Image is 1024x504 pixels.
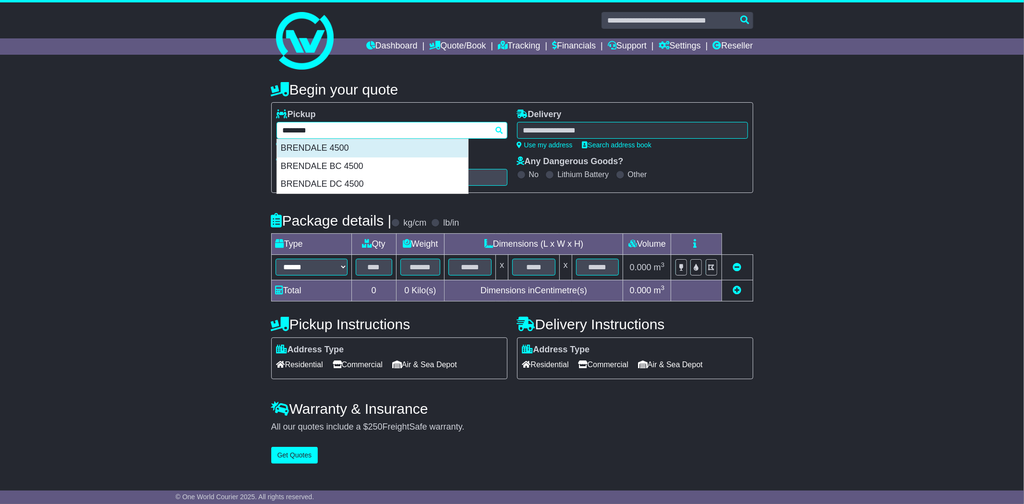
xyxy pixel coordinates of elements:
[654,263,665,272] span: m
[277,157,468,176] div: BRENDALE BC 4500
[630,263,651,272] span: 0.000
[498,38,540,55] a: Tracking
[654,286,665,295] span: m
[429,38,486,55] a: Quote/Book
[368,422,383,432] span: 250
[529,170,539,179] label: No
[582,141,651,149] a: Search address book
[277,357,323,372] span: Residential
[271,213,392,228] h4: Package details |
[733,263,742,272] a: Remove this item
[638,357,703,372] span: Air & Sea Depot
[396,234,445,255] td: Weight
[630,286,651,295] span: 0.000
[277,109,316,120] label: Pickup
[623,234,671,255] td: Volume
[661,261,665,268] sup: 3
[557,170,609,179] label: Lithium Battery
[496,255,508,280] td: x
[396,280,445,301] td: Kilo(s)
[552,38,596,55] a: Financials
[712,38,753,55] a: Reseller
[517,316,753,332] h4: Delivery Instructions
[443,218,459,228] label: lb/in
[271,316,507,332] h4: Pickup Instructions
[351,234,396,255] td: Qty
[392,357,457,372] span: Air & Sea Depot
[271,82,753,97] h4: Begin your quote
[277,139,468,157] div: BRENDALE 4500
[517,156,624,167] label: Any Dangerous Goods?
[733,286,742,295] a: Add new item
[608,38,647,55] a: Support
[559,255,572,280] td: x
[333,357,383,372] span: Commercial
[661,284,665,291] sup: 3
[628,170,647,179] label: Other
[517,141,573,149] a: Use my address
[517,109,562,120] label: Delivery
[659,38,701,55] a: Settings
[277,345,344,355] label: Address Type
[404,286,409,295] span: 0
[403,218,426,228] label: kg/cm
[277,122,507,139] typeahead: Please provide city
[277,175,468,193] div: BRENDALE DC 4500
[271,280,351,301] td: Total
[578,357,628,372] span: Commercial
[351,280,396,301] td: 0
[445,234,623,255] td: Dimensions (L x W x H)
[522,357,569,372] span: Residential
[271,447,318,464] button: Get Quotes
[271,401,753,417] h4: Warranty & Insurance
[445,280,623,301] td: Dimensions in Centimetre(s)
[271,422,753,432] div: All our quotes include a $ FreightSafe warranty.
[271,234,351,255] td: Type
[522,345,590,355] label: Address Type
[366,38,418,55] a: Dashboard
[176,493,314,501] span: © One World Courier 2025. All rights reserved.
